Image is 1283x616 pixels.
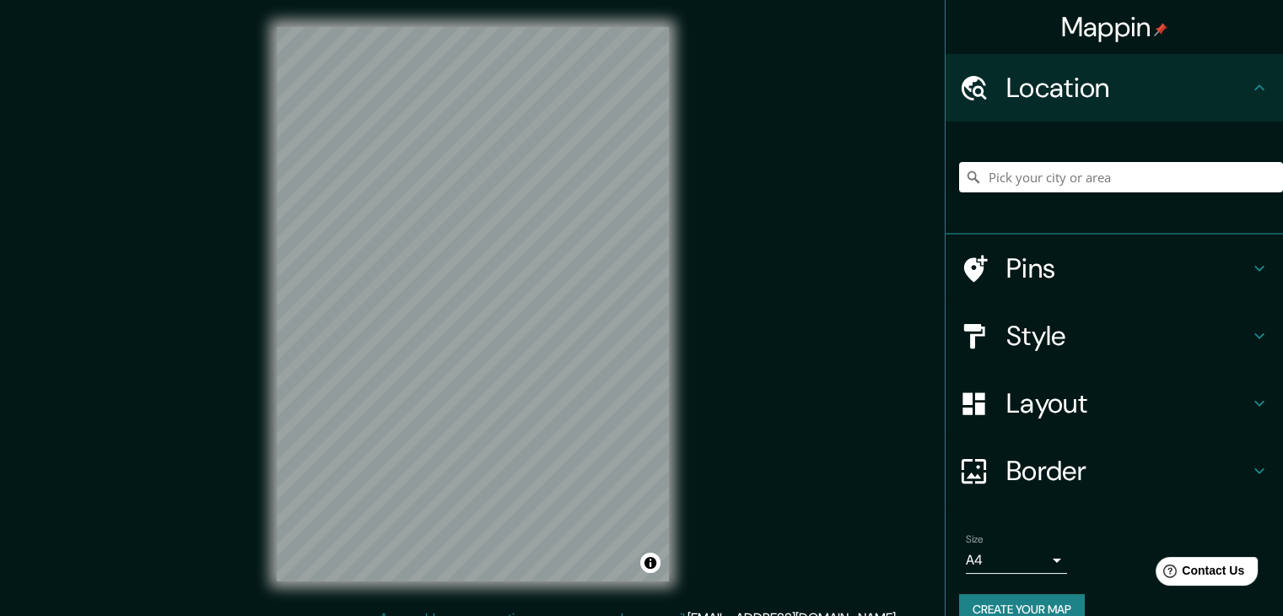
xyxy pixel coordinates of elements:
div: Pins [946,235,1283,302]
h4: Location [1006,71,1249,105]
div: A4 [966,547,1067,574]
button: Toggle attribution [640,553,660,573]
h4: Pins [1006,251,1249,285]
div: Location [946,54,1283,122]
canvas: Map [277,27,669,581]
h4: Mappin [1061,10,1168,44]
h4: Border [1006,454,1249,488]
img: pin-icon.png [1154,23,1167,36]
div: Layout [946,370,1283,437]
input: Pick your city or area [959,162,1283,192]
div: Border [946,437,1283,505]
h4: Layout [1006,386,1249,420]
label: Size [966,532,984,547]
iframe: Help widget launcher [1133,550,1264,597]
h4: Style [1006,319,1249,353]
div: Style [946,302,1283,370]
